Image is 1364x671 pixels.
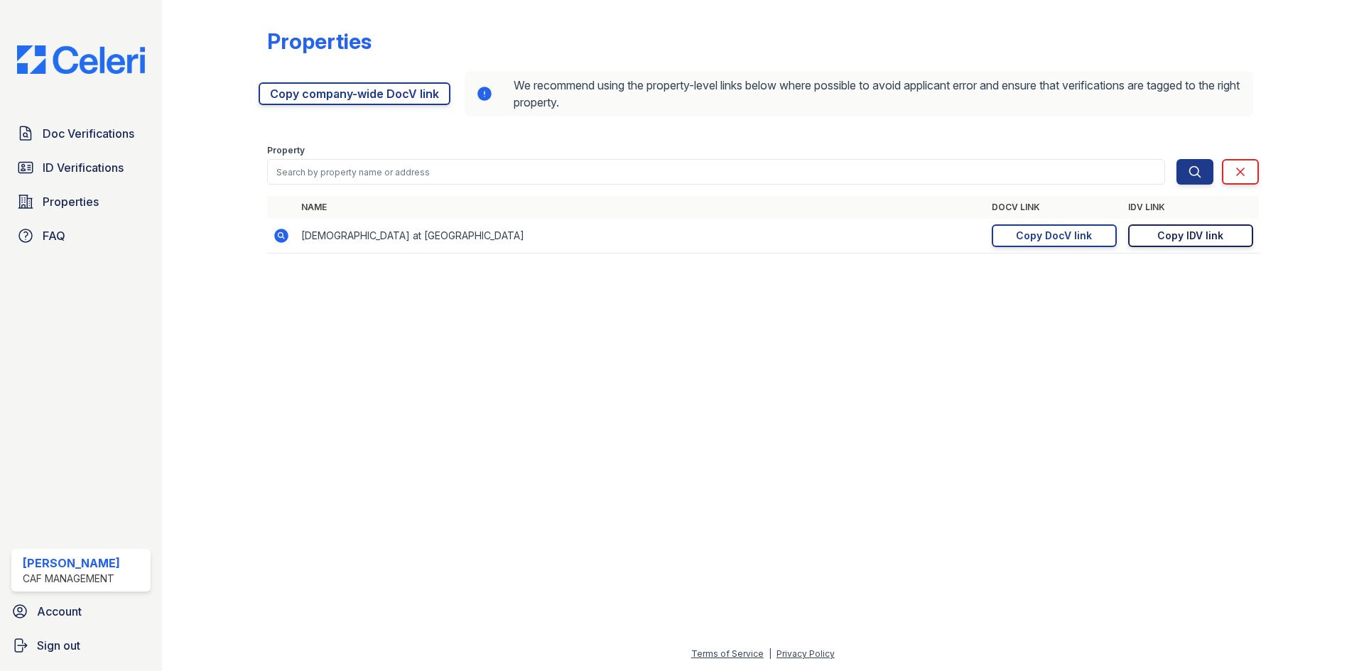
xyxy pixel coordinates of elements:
[1122,196,1259,219] th: IDV Link
[11,153,151,182] a: ID Verifications
[37,637,80,654] span: Sign out
[6,631,156,660] a: Sign out
[267,159,1165,185] input: Search by property name or address
[296,196,986,219] th: Name
[267,145,305,156] label: Property
[43,193,99,210] span: Properties
[992,224,1117,247] a: Copy DocV link
[1016,229,1092,243] div: Copy DocV link
[6,45,156,74] img: CE_Logo_Blue-a8612792a0a2168367f1c8372b55b34899dd931a85d93a1a3d3e32e68fde9ad4.png
[769,648,772,659] div: |
[23,572,120,586] div: CAF Management
[267,28,372,54] div: Properties
[37,603,82,620] span: Account
[465,71,1253,116] div: We recommend using the property-level links below where possible to avoid applicant error and ens...
[11,222,151,250] a: FAQ
[23,555,120,572] div: [PERSON_NAME]
[296,219,986,253] td: [DEMOGRAPHIC_DATA] at [GEOGRAPHIC_DATA]
[6,597,156,626] a: Account
[1157,229,1223,243] div: Copy IDV link
[43,227,65,244] span: FAQ
[43,159,124,176] span: ID Verifications
[776,648,835,659] a: Privacy Policy
[986,196,1122,219] th: DocV Link
[43,125,134,142] span: Doc Verifications
[1128,224,1253,247] a: Copy IDV link
[691,648,764,659] a: Terms of Service
[11,119,151,148] a: Doc Verifications
[259,82,450,105] a: Copy company-wide DocV link
[11,187,151,216] a: Properties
